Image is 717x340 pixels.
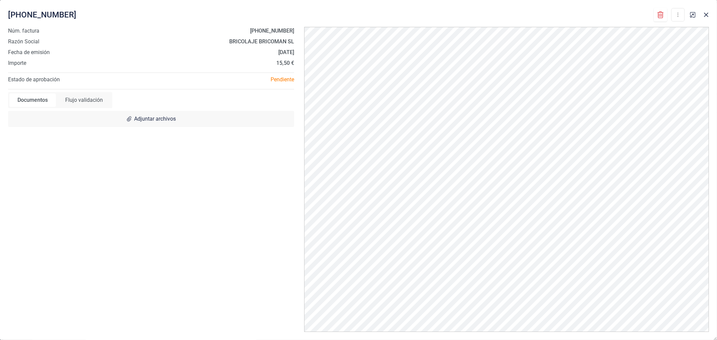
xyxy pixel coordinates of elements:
div: Adjuntar archivos [8,111,294,127]
span: Fecha de emisión [8,48,50,56]
span: Núm. factura [8,27,39,35]
strong: BRICOLAJE BRICOMAN SL [229,38,294,45]
div: Documentos [9,93,56,107]
span: Razón Social [8,38,39,46]
button: Close [701,9,712,20]
span: Adjuntar archivos [134,115,176,123]
span: [PHONE_NUMBER] [8,9,76,20]
span: Estado de aprobación [8,76,60,83]
div: Pendiente [151,76,300,84]
strong: [DATE] [278,49,294,55]
div: Flujo validación [57,93,111,107]
strong: [PHONE_NUMBER] [250,28,294,34]
strong: 15,50 € [276,60,294,66]
span: Importe [8,59,26,67]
